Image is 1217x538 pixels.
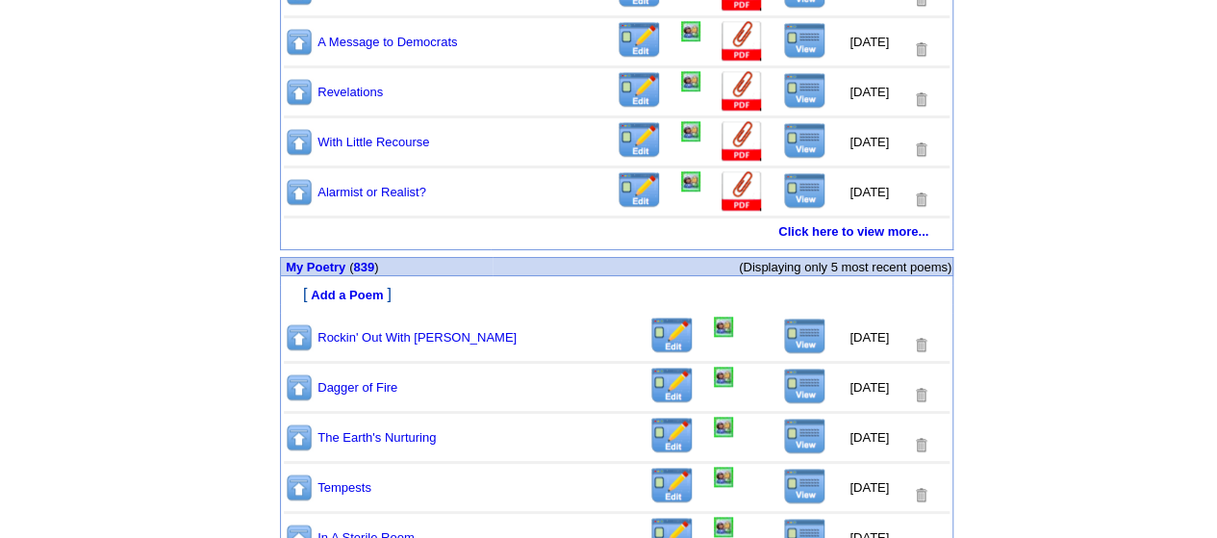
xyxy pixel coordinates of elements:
[303,286,307,302] font: [
[317,330,517,345] a: Rockin' Out With [PERSON_NAME]
[849,430,889,445] font: [DATE]
[617,171,662,209] img: Edit this Title
[282,305,289,312] img: shim.gif
[912,386,929,404] img: Removes this Title
[617,21,662,59] img: Edit this Title
[783,468,826,504] img: View this Title
[783,72,826,109] img: View this Title
[912,486,929,504] img: Removes this Title
[681,71,700,91] img: Add/Remove Photo
[912,40,929,59] img: Removes this Title
[849,380,889,395] font: [DATE]
[317,430,436,445] a: The Earth's Nurturing
[714,317,733,337] img: Add/Remove Photo
[783,122,826,159] img: View this Title
[617,71,662,109] img: Edit this Title
[387,286,391,302] font: ]
[849,330,889,345] font: [DATE]
[617,121,662,159] img: Edit this Title
[849,480,889,495] font: [DATE]
[285,372,314,402] img: Move to top
[311,286,383,302] a: Add a Poem
[783,172,826,209] img: View this Title
[739,260,951,274] font: (Displaying only 5 most recent poems)
[783,22,826,59] img: View this Title
[681,21,700,41] img: Add/Remove Photo
[286,260,345,274] font: My Poetry
[681,171,700,192] img: Add/Remove Photo
[912,90,929,109] img: Removes this Title
[720,121,764,163] img: Add Attachment (PDF or .DOC)
[778,224,928,239] a: Click here to view more...
[783,318,826,354] img: View this Title
[912,191,929,209] img: Removes this Title
[783,368,826,404] img: View this Title
[912,141,929,159] img: Removes this Title
[649,417,695,454] img: Edit this Title
[285,27,314,57] img: Move to top
[912,436,929,454] img: Removes this Title
[285,423,314,452] img: Move to top
[282,242,289,248] img: shim.gif
[714,367,733,387] img: Add/Remove Photo
[285,127,314,157] img: Move to top
[285,177,314,207] img: Move to top
[285,322,314,352] img: Move to top
[912,336,929,354] img: Removes this Title
[649,367,695,404] img: Edit this Title
[317,380,397,395] a: Dagger of Fire
[374,260,378,274] span: )
[714,517,733,537] img: Add/Remove Photo
[714,467,733,487] img: Add/Remove Photo
[783,418,826,454] img: View this Title
[849,135,889,149] font: [DATE]
[311,288,383,302] font: Add a Poem
[317,185,426,199] a: Alarmist or Realist?
[349,260,353,274] span: (
[317,85,383,99] a: Revelations
[317,35,457,49] a: A Message to Democrats
[317,135,429,149] a: With Little Recourse
[849,35,889,49] font: [DATE]
[714,417,733,437] img: Add/Remove Photo
[720,71,764,113] img: Add Attachment (PDF or .DOC)
[720,21,764,63] img: Add Attachment (PDF or .DOC)
[286,259,345,274] a: My Poetry
[353,260,374,274] a: 839
[720,171,764,213] img: Add Attachment (PDF or .DOC)
[849,185,889,199] font: [DATE]
[285,473,314,502] img: Move to top
[614,250,621,257] img: shim.gif
[285,77,314,107] img: Move to top
[282,277,289,284] img: shim.gif
[849,85,889,99] font: [DATE]
[681,121,700,141] img: Add/Remove Photo
[649,317,695,354] img: Edit this Title
[649,467,695,504] img: Edit this Title
[317,480,371,495] a: Tempests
